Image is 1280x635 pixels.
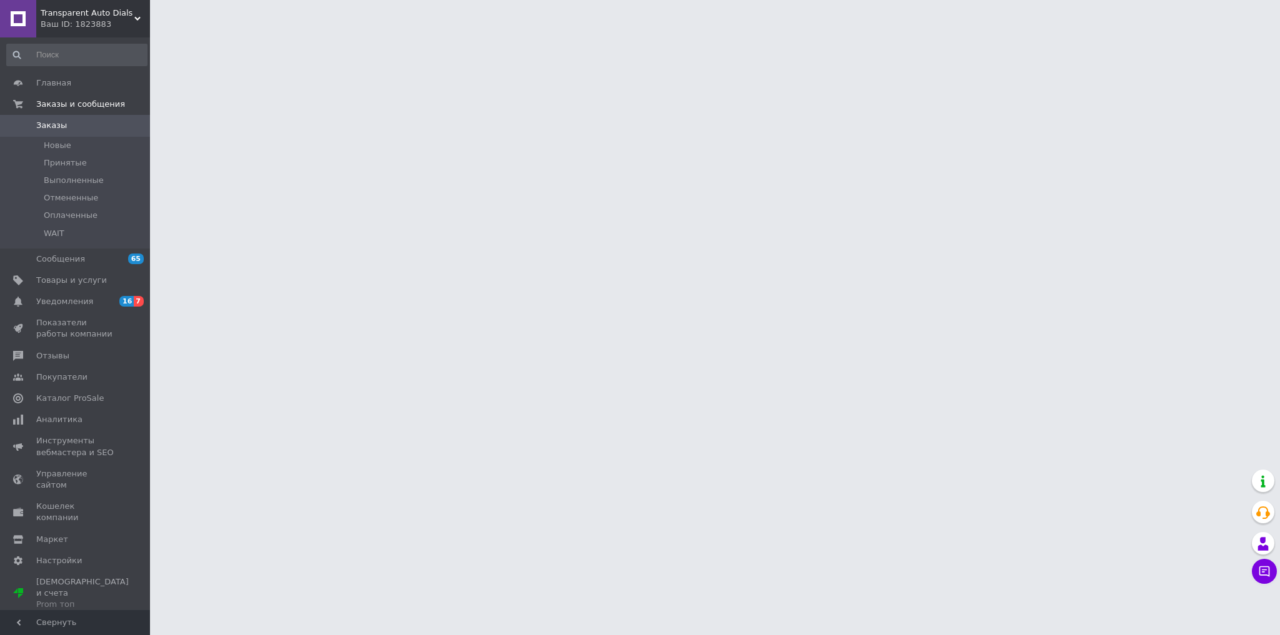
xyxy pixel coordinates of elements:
[1252,559,1277,584] button: Чат с покупателем
[36,534,68,545] span: Маркет
[44,210,97,221] span: Оплаченные
[36,120,67,131] span: Заказы
[119,296,134,307] span: 16
[44,140,71,151] span: Новые
[36,501,116,523] span: Кошелек компании
[36,296,93,307] span: Уведомления
[36,555,82,566] span: Настройки
[44,175,104,186] span: Выполненные
[41,7,134,19] span: Transparent Auto Dials
[44,157,87,169] span: Принятые
[36,350,69,362] span: Отзывы
[128,254,144,264] span: 65
[36,372,87,383] span: Покупатели
[36,254,85,265] span: Сообщения
[36,99,125,110] span: Заказы и сообщения
[36,414,82,425] span: Аналитика
[36,576,129,611] span: [DEMOGRAPHIC_DATA] и счета
[134,296,144,307] span: 7
[36,599,129,610] div: Prom топ
[36,435,116,458] span: Инструменты вебмастера и SEO
[36,393,104,404] span: Каталог ProSale
[36,77,71,89] span: Главная
[36,275,107,286] span: Товары и услуги
[36,468,116,491] span: Управление сайтом
[41,19,150,30] div: Ваш ID: 1823883
[6,44,147,66] input: Поиск
[36,317,116,340] span: Показатели работы компании
[44,228,64,239] span: WAIT
[44,192,98,204] span: Отмененные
